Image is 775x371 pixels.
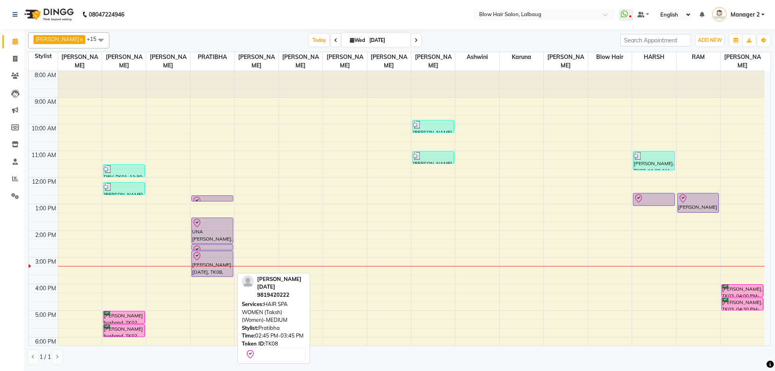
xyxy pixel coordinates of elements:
[500,52,543,62] span: karuna
[192,251,233,277] div: [PERSON_NAME] [DATE], TK08, 02:45 PM-03:45 PM, HAIR SPA WOMEN (Taksh) (Women)-MEDIUM
[34,311,58,319] div: 5:00 PM
[367,34,407,46] input: 2025-09-03
[29,52,58,61] div: Stylist
[242,275,254,287] img: profile
[191,52,234,62] span: PRATIBHA
[192,196,233,201] div: [PERSON_NAME] NEW, TK06, 12:40 PM-12:55 PM, Inoa Root Touch Up Women
[242,332,255,339] span: Time:
[103,182,145,195] div: [PERSON_NAME], TK07, 12:10 PM-12:40 PM, HAIR CUT (Men)-[PERSON_NAME] TRIM / SHAVE
[678,193,719,212] div: [PERSON_NAME] NEW, TK06, 12:35 PM-01:20 PM, HAND & FEET CARE (Women)-REGULAR PEDICURE
[242,301,264,307] span: Services:
[633,193,674,205] div: [PERSON_NAME] NEW, TK06, 12:35 PM-01:05 PM, HAND & FEET CARE (Women)-REGULAR MANICURE
[544,52,587,71] span: [PERSON_NAME]
[632,52,676,62] span: HARSH
[103,325,145,337] div: [PERSON_NAME] husband, TK02, 05:30 PM-06:00 PM, HAIR CUT (Men)-CREATIVE STYLIST
[34,258,58,266] div: 3:00 PM
[30,178,58,186] div: 12:00 PM
[33,71,58,80] div: 8:00 AM
[698,37,722,43] span: ADD NEW
[620,34,691,46] input: Search Appointment
[257,276,302,290] span: [PERSON_NAME] [DATE]
[30,151,58,159] div: 11:00 AM
[242,324,306,332] div: Pratibha
[722,285,763,297] div: [PERSON_NAME], TK03, 04:00 PM-04:30 PM, HAIR CUT (Men)-[PERSON_NAME] TRIM / SHAVE
[721,52,765,71] span: [PERSON_NAME]
[103,311,145,323] div: [PERSON_NAME] husband, TK02, 05:00 PM-05:30 PM, HAIR CUT (Men)-[PERSON_NAME] TRIM / SHAVE
[731,10,760,19] span: Manager 2
[89,3,124,26] b: 08047224946
[102,52,146,71] span: [PERSON_NAME]
[242,340,306,348] div: TK08
[36,36,79,42] span: [PERSON_NAME]
[242,325,258,331] span: Stylist:
[323,52,367,71] span: [PERSON_NAME]
[87,36,103,42] span: +15
[40,353,51,361] span: 1 / 1
[34,204,58,213] div: 1:00 PM
[192,218,233,243] div: UNA [PERSON_NAME], TK05, 01:30 PM-02:30 PM, HAIR SPA WOMEN (Taksh) (Women)-LONG
[633,151,674,170] div: [PERSON_NAME], TK07, 11:00 AM-11:45 AM, HAND & FEET CARE (Women)-REGULAR PEDICURE
[696,35,724,46] button: ADD NEW
[413,151,454,163] div: [PERSON_NAME], TK07, 11:00 AM-11:30 AM, HAND & FEET CARE (Women)-REGULAR MANICURE
[309,34,329,46] span: Today
[21,3,76,26] img: logo
[103,165,145,177] div: DEV, TK01, 11:30 AM-12:00 PM, HAIR CUT (Men)-CREATIVE STYLE DIRECTOR
[242,332,306,340] div: 02:45 PM-03:45 PM
[235,52,278,71] span: [PERSON_NAME]
[34,337,58,346] div: 6:00 PM
[146,52,190,71] span: [PERSON_NAME]
[30,124,58,133] div: 10:00 AM
[242,301,288,323] span: HAIR SPA WOMEN (Taksh) (Women)-MEDIUM
[58,52,102,71] span: [PERSON_NAME]
[367,52,411,71] span: [PERSON_NAME]
[413,120,454,132] div: [PERSON_NAME] [DATE], TK04, 09:50 AM-10:20 AM, THREADING (Women)-EYEBROWS,THREADING (Women)-UPPER...
[677,52,720,62] span: RAM
[242,340,265,347] span: Token ID:
[79,36,83,42] a: x
[588,52,632,62] span: Blow Hair
[34,231,58,239] div: 2:00 PM
[348,37,367,43] span: Wed
[712,7,727,21] img: Manager 2
[411,52,455,71] span: [PERSON_NAME]
[257,291,306,299] div: 9819420222
[455,52,499,62] span: Ashwini
[722,298,763,310] div: [PERSON_NAME], TK03, 04:30 PM-05:00 PM, HAIR CUT (Men)-SENIOR STYLIST
[279,52,323,71] span: [PERSON_NAME]
[33,98,58,106] div: 9:00 AM
[34,284,58,293] div: 4:00 PM
[192,245,233,250] div: [PERSON_NAME] [DATE], TK08, 02:30 PM-02:45 PM, Inoa Root Touch Up Women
